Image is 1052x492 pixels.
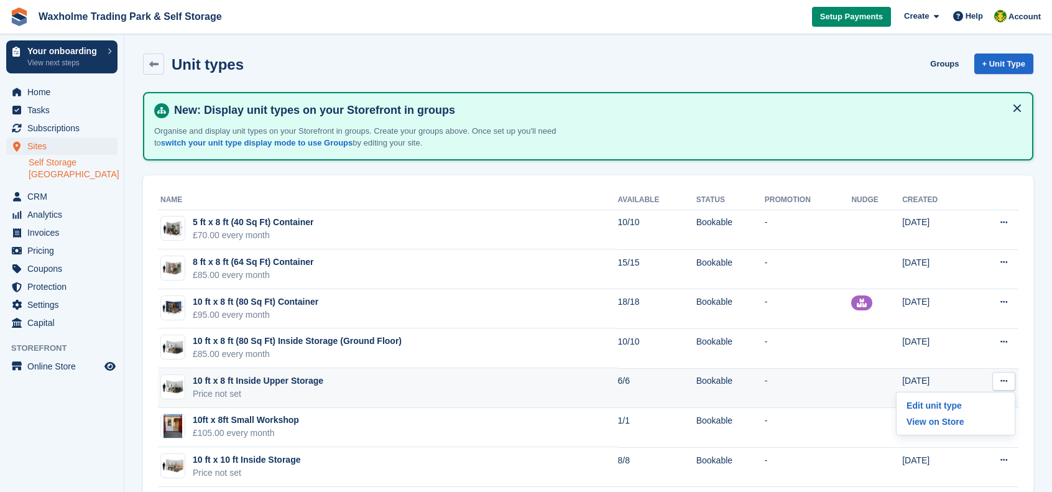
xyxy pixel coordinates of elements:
[765,447,852,487] td: -
[27,57,101,68] p: View next steps
[696,249,765,289] td: Bookable
[161,220,185,238] img: 40-sqft-unit.jpg
[172,56,244,73] h2: Unit types
[27,296,102,313] span: Settings
[6,260,118,277] a: menu
[27,119,102,137] span: Subscriptions
[193,466,301,480] div: Price not set
[193,229,313,242] div: £70.00 every month
[6,119,118,137] a: menu
[618,190,696,210] th: Available
[765,249,852,289] td: -
[161,457,185,475] img: 100-sqft-unit.jpg
[966,10,983,22] span: Help
[6,188,118,205] a: menu
[27,242,102,259] span: Pricing
[765,289,852,329] td: -
[618,328,696,368] td: 10/10
[994,10,1007,22] img: Waxholme Self Storage
[6,242,118,259] a: menu
[27,206,102,223] span: Analytics
[765,368,852,408] td: -
[765,190,852,210] th: Promotion
[902,414,1010,430] a: View on Store
[765,210,852,249] td: -
[27,83,102,101] span: Home
[6,314,118,332] a: menu
[696,368,765,408] td: Bookable
[6,358,118,375] a: menu
[902,210,969,249] td: [DATE]
[11,342,124,355] span: Storefront
[974,53,1033,74] a: + Unit Type
[193,309,318,322] div: £95.00 every month
[618,368,696,408] td: 6/6
[902,447,969,487] td: [DATE]
[618,289,696,329] td: 18/18
[925,53,964,74] a: Groups
[158,190,618,210] th: Name
[10,7,29,26] img: stora-icon-8386f47178a22dfd0bd8f6a31ec36ba5ce8667c1dd55bd0f319d3a0aa187defe.svg
[618,210,696,249] td: 10/10
[164,414,182,439] img: 12a%20wshop.jpeg
[618,447,696,487] td: 8/8
[27,137,102,155] span: Sites
[27,188,102,205] span: CRM
[696,447,765,487] td: Bookable
[6,101,118,119] a: menu
[27,278,102,295] span: Protection
[696,210,765,249] td: Bookable
[6,296,118,313] a: menu
[193,453,301,466] div: 10 ft x 10 ft Inside Storage
[812,7,891,27] a: Setup Payments
[902,289,969,329] td: [DATE]
[27,358,102,375] span: Online Store
[193,269,313,282] div: £85.00 every month
[902,368,969,408] td: [DATE]
[193,388,323,401] div: Price not set
[6,224,118,241] a: menu
[902,328,969,368] td: [DATE]
[193,427,299,440] div: £105.00 every month
[27,314,102,332] span: Capital
[696,328,765,368] td: Bookable
[27,260,102,277] span: Coupons
[6,206,118,223] a: menu
[29,157,118,180] a: Self Storage [GEOGRAPHIC_DATA]
[696,408,765,448] td: Bookable
[27,101,102,119] span: Tasks
[6,83,118,101] a: menu
[902,190,969,210] th: Created
[902,249,969,289] td: [DATE]
[193,335,402,348] div: 10 ft x 8 ft (80 Sq Ft) Inside Storage (Ground Floor)
[27,47,101,55] p: Your onboarding
[193,414,299,427] div: 10ft x 8ft Small Workshop
[1008,11,1041,23] span: Account
[696,289,765,329] td: Bookable
[27,224,102,241] span: Invoices
[161,138,353,147] a: switch your unit type display mode to use Groups
[6,40,118,73] a: Your onboarding View next steps
[765,328,852,368] td: -
[154,125,589,149] p: Organise and display unit types on your Storefront in groups. Create your groups above. Once set ...
[6,137,118,155] a: menu
[169,103,1022,118] h4: New: Display unit types on your Storefront in groups
[696,190,765,210] th: Status
[103,359,118,374] a: Preview store
[193,256,313,269] div: 8 ft x 8 ft (64 Sq Ft) Container
[618,249,696,289] td: 15/15
[902,397,1010,414] a: Edit unit type
[161,338,185,356] img: 75-sqft-unit.jpg
[193,374,323,388] div: 10 ft x 8 ft Inside Upper Storage
[193,295,318,309] div: 10 ft x 8 ft (80 Sq Ft) Container
[765,408,852,448] td: -
[193,348,402,361] div: £85.00 every month
[6,278,118,295] a: menu
[851,190,902,210] th: Nudge
[904,10,929,22] span: Create
[34,6,227,27] a: Waxholme Trading Park & Self Storage
[161,378,185,396] img: 75-sqft-unit.jpg
[820,11,883,23] span: Setup Payments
